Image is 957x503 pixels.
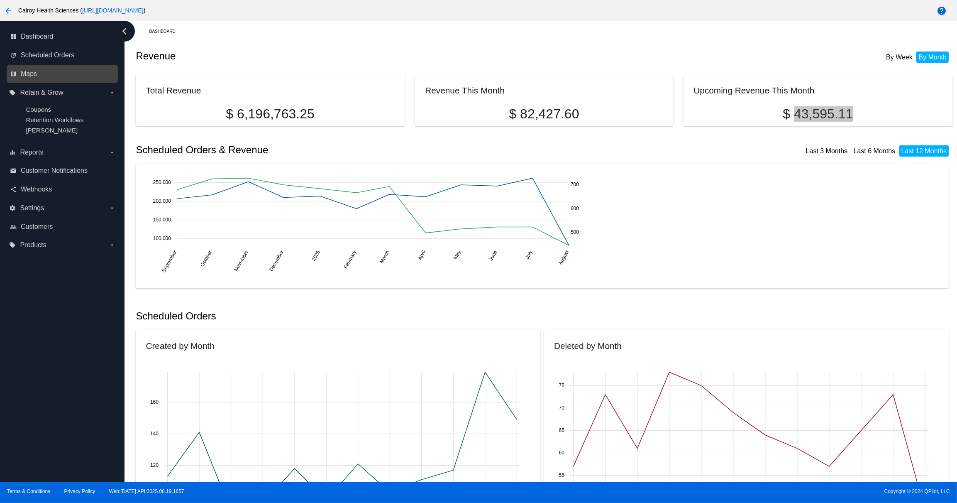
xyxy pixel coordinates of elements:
text: February [343,249,358,270]
text: 140 [150,431,159,437]
i: arrow_drop_down [109,242,115,248]
i: dashboard [10,33,17,40]
a: Privacy Policy [64,488,95,494]
span: Settings [20,204,44,212]
text: 60 [559,450,565,456]
a: dashboard Dashboard [10,30,115,43]
a: Retention Workflows [26,116,83,123]
text: July [525,249,534,260]
text: 2025 [311,249,322,262]
mat-icon: help [937,6,947,16]
span: Calroy Health Sciences ( ) [18,7,146,14]
a: [URL][DOMAIN_NAME] [82,7,144,14]
text: 500 [571,229,579,235]
a: Last 12 Months [901,147,947,155]
a: Coupons [26,106,51,113]
text: 700 [571,182,579,187]
text: September [161,249,178,273]
text: 160 [150,400,159,405]
a: map Maps [10,67,115,81]
h2: Revenue This Month [425,86,505,95]
a: update Scheduled Orders [10,49,115,62]
text: 250,000 [153,179,171,185]
text: 55 [559,473,565,478]
text: October [199,249,213,267]
i: arrow_drop_down [109,149,115,156]
i: arrow_drop_down [109,89,115,96]
h2: Deleted by Month [554,341,622,351]
text: March [378,249,391,264]
i: equalizer [9,149,16,156]
i: update [10,52,17,59]
text: 120 [150,463,159,469]
a: Web:[DATE] API:2025.08.19.1657 [109,488,184,494]
a: Dashboard [149,25,183,38]
span: Products [20,241,46,249]
span: Dashboard [21,33,53,40]
text: 150,000 [153,217,171,223]
p: $ 6,196,763.25 [146,106,394,122]
h2: Scheduled Orders [136,310,544,322]
text: May [452,249,462,260]
text: 65 [559,428,565,434]
a: people_outline Customers [10,220,115,233]
mat-icon: arrow_back [3,6,13,16]
text: August [557,249,570,266]
span: Maps [21,70,37,78]
span: Customers [21,223,53,231]
span: Customer Notifications [21,167,88,174]
a: Last 3 Months [806,147,848,155]
text: April [417,249,427,261]
text: 600 [571,205,579,211]
text: June [488,249,498,262]
span: Copyright © 2024 QPilot, LLC [486,488,950,494]
text: 75 [559,383,565,389]
i: map [10,71,17,77]
p: $ 82,427.60 [425,106,663,122]
i: local_offer [9,242,16,248]
a: share Webhooks [10,183,115,196]
li: By Month [916,52,949,63]
p: $ 43,595.11 [693,106,942,122]
span: Webhooks [21,186,52,193]
h2: Upcoming Revenue This Month [693,86,814,95]
i: chevron_left [118,25,131,38]
h2: Total Revenue [146,86,201,95]
span: Reports [20,149,43,156]
li: By Week [884,52,915,63]
text: 70 [559,405,565,411]
i: local_offer [9,89,16,96]
i: settings [9,205,16,211]
a: Terms & Conditions [7,488,50,494]
h2: Revenue [136,50,544,62]
a: email Customer Notifications [10,164,115,177]
i: share [10,186,17,193]
text: 200,000 [153,198,171,204]
text: December [269,249,285,272]
i: email [10,167,17,174]
h2: Scheduled Orders & Revenue [136,144,544,156]
h2: Created by Month [146,341,214,351]
a: [PERSON_NAME] [26,127,78,134]
span: Scheduled Orders [21,52,74,59]
span: Retain & Grow [20,89,63,96]
text: November [233,249,250,272]
i: arrow_drop_down [109,205,115,211]
text: 100,000 [153,236,171,241]
i: people_outline [10,223,17,230]
a: Last 6 Months [854,147,896,155]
